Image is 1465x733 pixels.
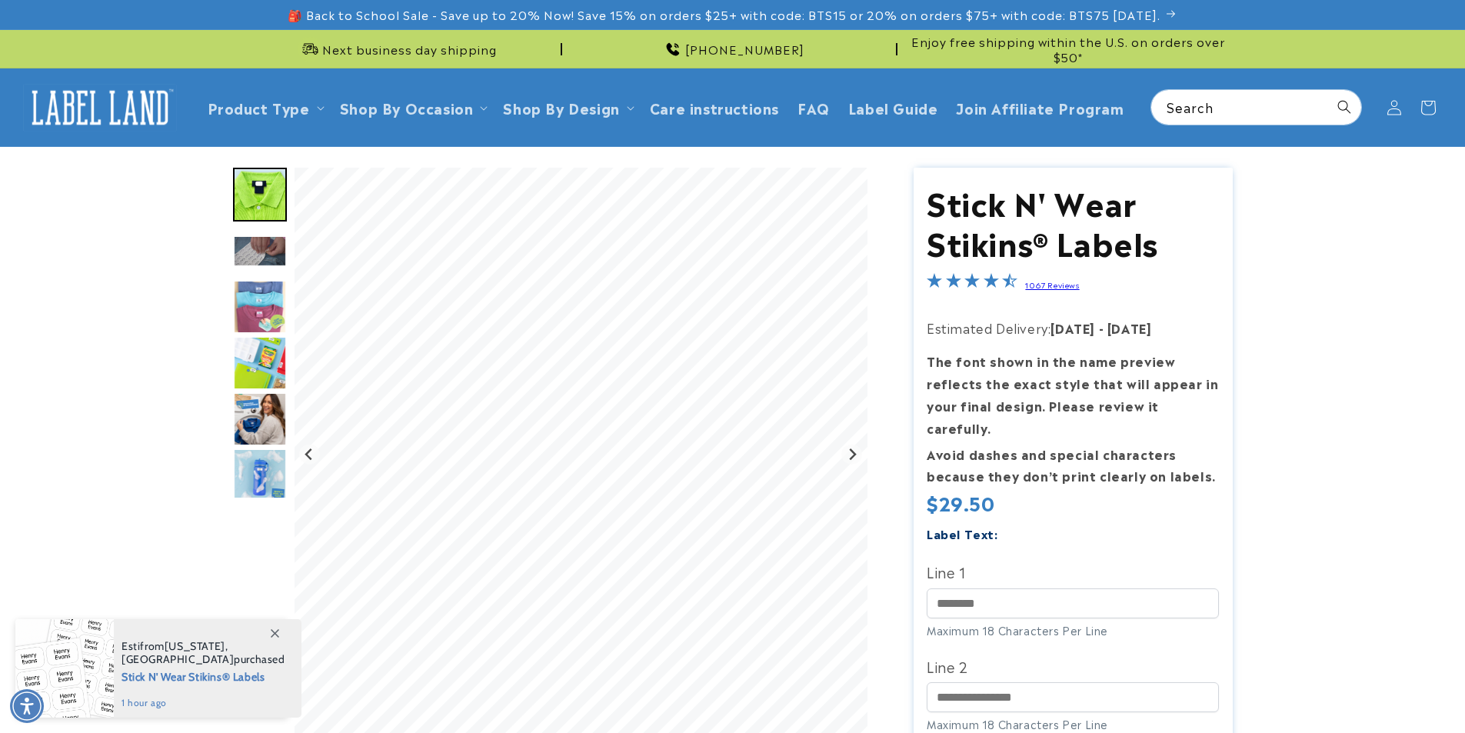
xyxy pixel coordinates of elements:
[797,98,830,116] span: FAQ
[233,448,287,502] img: Stick N' Wear® Labels - Label Land
[1050,318,1095,337] strong: [DATE]
[1107,318,1152,337] strong: [DATE]
[841,444,862,465] button: Next slide
[233,336,287,390] div: Go to slide 5
[233,392,287,446] img: Stick N' Wear® Labels - Label Land
[494,89,640,125] summary: Shop By Design
[927,445,1216,485] strong: Avoid dashes and special characters because they don’t print clearly on labels.
[503,97,619,118] a: Shop By Design
[788,89,839,125] a: FAQ
[233,168,287,222] div: Go to slide 2
[927,622,1219,638] div: Maximum 18 Characters Per Line
[927,275,1017,293] span: 4.7-star overall rating
[233,392,287,446] div: Go to slide 6
[233,168,287,222] img: Stick N' Wear® Labels - Label Land
[927,491,995,515] span: $29.50
[233,280,287,334] img: Stick N' Wear® Labels - Label Land
[927,317,1219,339] p: Estimated Delivery:
[568,30,897,68] div: Announcement
[927,525,998,542] label: Label Text:
[288,7,1160,22] span: 🎒 Back to School Sale - Save up to 20% Now! Save 15% on orders $25+ with code: BTS15 or 20% on or...
[322,42,497,57] span: Next business day shipping
[848,98,938,116] span: Label Guide
[165,639,225,653] span: [US_STATE]
[927,654,1219,678] label: Line 2
[122,640,285,666] span: from , purchased
[122,639,140,653] span: Esti
[1025,279,1079,290] a: 1067 Reviews
[122,652,234,666] span: [GEOGRAPHIC_DATA]
[340,98,474,116] span: Shop By Occasion
[947,89,1133,125] a: Join Affiliate Program
[904,30,1233,68] div: Announcement
[233,280,287,334] div: Go to slide 4
[839,89,947,125] a: Label Guide
[233,30,562,68] div: Announcement
[10,689,44,723] div: Accessibility Menu
[233,448,287,502] div: Go to slide 7
[927,352,1218,436] strong: The font shown in the name preview reflects the exact style that will appear in your final design...
[331,89,494,125] summary: Shop By Occasion
[927,716,1219,732] div: Maximum 18 Characters Per Line
[1327,90,1361,124] button: Search
[208,97,310,118] a: Product Type
[299,444,320,465] button: Previous slide
[927,182,1219,262] h1: Stick N' Wear Stikins® Labels
[641,89,788,125] a: Care instructions
[233,224,287,278] div: Go to slide 3
[198,89,331,125] summary: Product Type
[956,98,1124,116] span: Join Affiliate Program
[233,336,287,390] img: Stick N' Wear® Labels - Label Land
[685,42,804,57] span: [PHONE_NUMBER]
[233,235,287,267] img: null
[1099,318,1104,337] strong: -
[23,84,177,132] img: Label Land
[122,696,285,710] span: 1 hour ago
[927,559,1219,584] label: Line 1
[122,666,285,685] span: Stick N' Wear Stikins® Labels
[904,34,1233,64] span: Enjoy free shipping within the U.S. on orders over $50*
[650,98,779,116] span: Care instructions
[18,78,183,137] a: Label Land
